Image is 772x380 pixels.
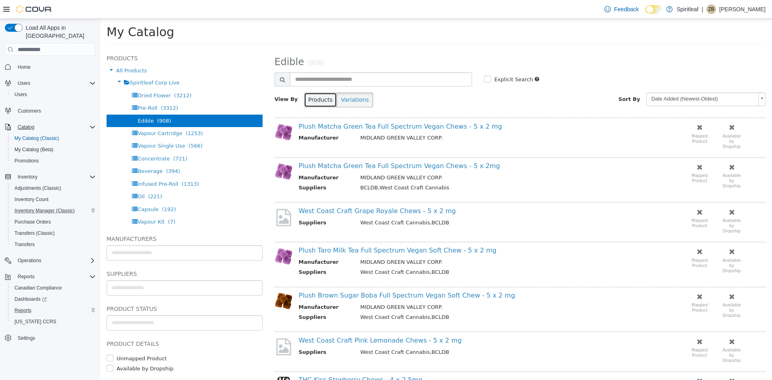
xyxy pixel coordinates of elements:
small: Available by Dropship [622,199,640,214]
th: Manufacturer [198,239,254,249]
a: THC Kiss Strwberry Chews - 4 x 2.5mg [198,357,322,365]
span: [US_STATE] CCRS [14,318,56,325]
button: Settings [2,332,99,344]
button: Inventory Manager (Classic) [8,205,99,216]
span: Catalog [14,122,96,132]
label: Unmapped Product [14,336,66,344]
small: Available by Dropship [622,154,640,169]
img: 150 [174,228,192,246]
span: (721) [73,137,87,143]
span: Capsule [37,187,58,193]
span: Inventory [18,174,37,180]
button: Inventory [2,171,99,183]
a: Reports [11,306,35,315]
small: Available by Dropship [622,284,640,299]
img: missing-image.png [174,318,192,338]
span: Inventory Count [14,196,49,203]
span: (1253) [85,111,102,117]
span: Spiritleaf Corp Live [29,61,79,67]
a: Dashboards [8,294,99,305]
td: West Coast Craft Cannabis,BCLDB [254,249,532,259]
button: Transfers (Classic) [8,228,99,239]
span: Reports [11,306,96,315]
span: My Catalog (Classic) [14,135,59,142]
button: Home [2,61,99,72]
td: West Coast Craft Cannabis,BCLDB [254,294,532,304]
span: Customers [18,108,41,114]
td: West Coast Craft Cannabis,BCLDB [254,200,532,210]
span: Settings [18,335,35,341]
span: Adjustments (Classic) [14,185,61,191]
span: Dashboards [11,294,96,304]
span: ZB [708,4,714,14]
button: Users [14,78,33,88]
span: Operations [14,256,96,265]
button: Customers [2,105,99,117]
span: (7) [68,200,75,206]
img: 150 [174,358,192,376]
span: Infused Pre-Roll [37,162,78,168]
span: Transfers (Classic) [11,228,96,238]
span: (221) [47,175,62,181]
th: Suppliers [198,165,254,175]
h5: Suppliers [6,250,162,260]
span: Customers [14,106,96,116]
a: My Catalog (Beta) [11,145,57,154]
button: Catalog [14,122,37,132]
small: Available by Dropship [622,115,640,130]
td: MIDLAND GREEN VALLEY CORP. [254,115,532,125]
span: Transfers [11,240,96,249]
button: Reports [8,305,99,316]
button: Products [203,74,236,88]
th: Manufacturer [198,155,254,165]
button: Reports [14,272,38,281]
span: Oil [37,175,44,181]
th: Suppliers [198,249,254,259]
span: Operations [18,257,41,264]
small: (908) [207,41,224,48]
th: Suppliers [198,294,254,304]
th: Suppliers [198,200,254,210]
button: [US_STATE] CCRS [8,316,99,327]
span: Adjustments (Classic) [11,183,96,193]
button: Transfers [8,239,99,250]
label: Available by Dropship [14,346,73,354]
span: Users [14,91,27,98]
h5: Product Status [6,285,162,295]
a: Settings [14,333,38,343]
a: Promotions [11,156,42,166]
small: Available by Dropship [622,239,640,254]
nav: Complex example [5,58,96,365]
a: Feedback [601,1,642,17]
span: (1313) [81,162,99,168]
span: Vapour Kit [37,200,64,206]
p: Spiritleaf [677,4,698,14]
a: West Coast Craft Grape Royale Chews - 5 x 2 mg [198,188,355,196]
span: My Catalog [6,6,74,20]
a: My Catalog (Classic) [11,134,62,143]
span: (3212) [74,74,91,80]
a: Plush Matcha Green Tea Full Spectrum Vegan Chews - 5 x 2mg [198,143,400,151]
a: Plush Brown Sugar Boba Full Spectrum Vegan Soft Chew - 5 x 2 mg [198,273,415,280]
img: missing-image.png [174,189,192,208]
a: Users [11,90,30,99]
span: Edible [174,37,204,49]
small: Mapped Product [591,199,607,209]
td: BCLDB,West Coast Craft Cannabis [254,165,532,175]
a: Date Added (Newest-Oldest) [546,74,665,87]
span: Inventory Manager (Classic) [14,207,75,214]
span: My Catalog (Beta) [14,146,53,153]
img: 150 [174,273,192,291]
h5: Product Details [6,320,162,330]
a: Purchase Orders [11,217,54,227]
span: Sort By [518,77,540,83]
a: Inventory Count [11,195,52,204]
span: View By [174,77,197,83]
a: Plush Matcha Green Tea Full Spectrum Vegan Chews - 5 x 2 mg [198,104,402,111]
button: Inventory Count [8,194,99,205]
span: Promotions [14,158,39,164]
span: Reports [14,307,31,314]
span: Inventory Count [11,195,96,204]
td: MIDLAND GREEN VALLEY CORP. [254,284,532,294]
